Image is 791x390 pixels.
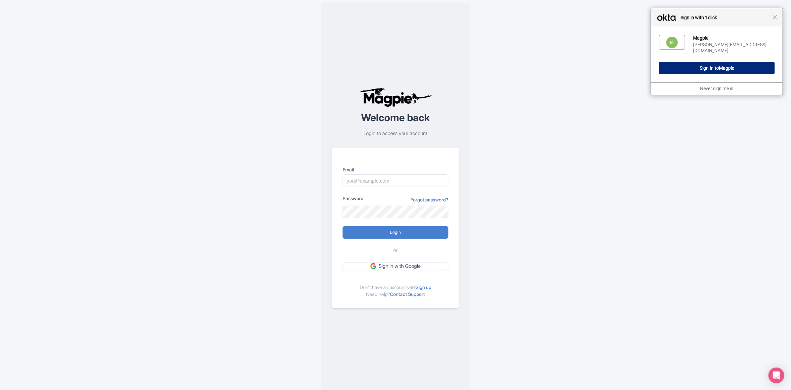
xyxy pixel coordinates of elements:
[343,195,363,202] label: Password
[719,65,734,71] span: Magpie
[343,174,448,187] input: you@example.com
[343,166,448,173] label: Email
[358,87,433,107] img: logo-ab69f6fb50320c5b225c76a69d11143b.png
[416,284,431,290] a: Sign up
[666,37,678,48] img: fs0p0l10ce8En5RB30x7
[693,35,775,41] div: Magpie
[769,368,784,383] div: Open Intercom Messenger
[332,130,459,137] p: Login to access your account
[343,278,448,298] div: Don't have an account yet? Need help?
[343,262,448,270] a: Sign in with Google
[390,291,425,297] a: Contact Support
[332,112,459,123] h2: Welcome back
[693,42,775,53] div: [PERSON_NAME][EMAIL_ADDRESS][DOMAIN_NAME]
[394,247,398,254] span: or
[410,196,448,203] a: Forgot password?
[772,15,777,20] span: Close
[677,14,772,21] span: Sign in with 1 click
[659,62,775,74] button: Sign In toMagpie
[700,86,734,91] a: Never sign me in
[343,226,448,239] input: Login
[370,263,376,269] img: google.svg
